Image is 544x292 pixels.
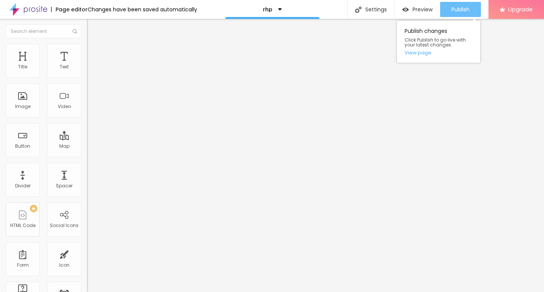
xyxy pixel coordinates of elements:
img: Icone [355,6,362,13]
img: Icone [73,29,77,34]
div: Changes have been saved automatically [88,7,197,12]
button: Preview [395,2,440,17]
div: Button [15,144,30,149]
div: Map [59,144,70,149]
p: rhp [263,7,272,12]
div: Text [60,64,69,70]
div: HTML Code [10,223,36,228]
div: Divider [15,183,31,188]
div: Video [58,104,71,109]
button: Publish [440,2,481,17]
a: View page [405,50,473,55]
div: Page editor [51,7,88,12]
div: Title [18,64,27,70]
div: Form [17,263,29,268]
div: Icon [59,263,70,268]
input: Search element [6,25,81,38]
img: view-1.svg [402,6,409,13]
div: Image [15,104,31,109]
span: Publish [451,6,470,12]
div: Publish changes [397,21,480,63]
span: Upgrade [508,6,533,12]
span: Preview [413,6,433,12]
div: Social Icons [50,223,79,228]
span: Click Publish to go live with your latest changes. [405,37,473,47]
div: Spacer [56,183,73,188]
